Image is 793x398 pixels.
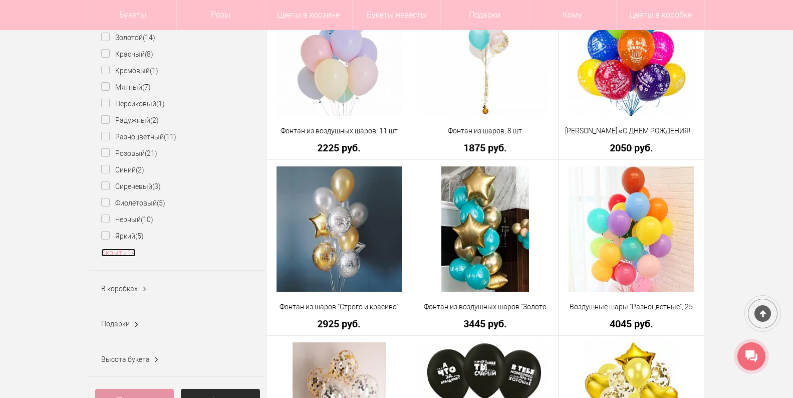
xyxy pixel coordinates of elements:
[419,318,552,329] a: 3445 руб.
[101,82,151,93] label: Мятный
[145,50,153,58] ins: (8)
[150,116,159,124] ins: (2)
[141,216,153,224] ins: (10)
[101,320,130,328] span: Подарки
[156,100,165,108] ins: (1)
[101,99,165,109] label: Персиковый
[101,285,138,293] span: В коробках
[135,232,144,240] ins: (5)
[565,302,698,312] a: Воздушные шары "Разноцветные", 25 шт.
[101,165,144,175] label: Синий
[569,166,694,292] img: Воздушные шары "Разноцветные", 25 шт.
[419,302,552,312] a: Фонтан из воздушных шаров "Золото хром бирюза", 13 шт
[136,166,144,174] ins: (2)
[273,142,406,153] a: 2225 руб.
[164,133,176,141] ins: (11)
[273,302,406,312] a: Фонтан из шаров "Строго и красиво"
[565,142,698,153] a: 2050 руб.
[101,181,161,192] label: Сиреневый
[101,249,136,257] a: Скрыть 14
[142,83,151,91] ins: (7)
[565,126,698,136] a: [PERSON_NAME] «С ДНЕМ РОЖДЕНИЯ!» - 10шт
[419,126,552,136] a: Фонтан из шаров, 8 шт
[441,166,529,292] img: Фонтан из воздушных шаров "Золото хром бирюза", 13 шт
[101,231,144,242] label: Яркий
[273,318,406,329] a: 2925 руб.
[101,215,153,225] label: Черный
[101,33,155,43] label: Золотой
[145,149,157,157] ins: (21)
[419,142,552,153] a: 1875 руб.
[101,355,150,363] span: Высота букета
[150,67,158,75] ins: (1)
[152,182,161,190] ins: (3)
[101,115,159,126] label: Радужный
[143,34,155,42] ins: (14)
[277,166,402,292] img: Фонтан из шаров "Строго и красиво"
[273,126,406,136] a: Фонтан из воздушных шаров, 11 шт
[565,318,698,329] a: 4045 руб.
[101,132,176,142] label: Разноцветный
[157,199,165,207] ins: (5)
[101,198,165,209] label: Фиолетовый
[101,49,153,60] label: Красный
[101,66,158,76] label: Кремовый
[101,148,157,159] label: Розовый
